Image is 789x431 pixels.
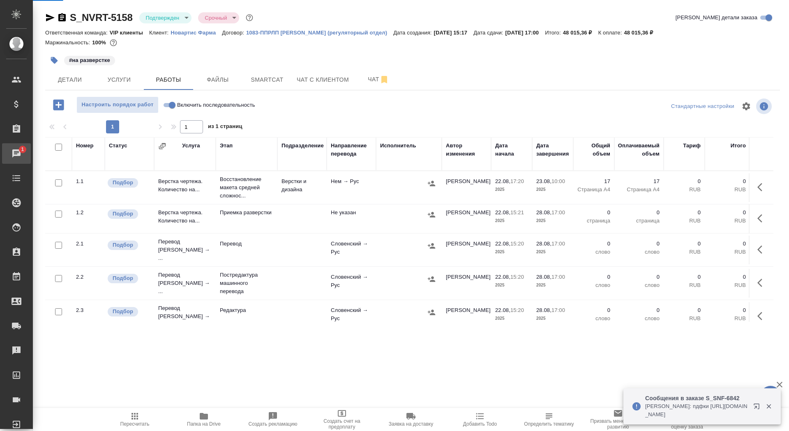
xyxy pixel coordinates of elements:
a: 1083-ППРЛП [PERSON_NAME] (регуляторный отдел) [246,29,393,36]
p: 22.08, [495,274,510,280]
a: Новартис Фарма [171,29,222,36]
button: Добавить тэг [45,51,63,69]
p: 1083-ППРЛП [PERSON_NAME] (регуляторный отдел) [246,30,393,36]
div: Направление перевода [331,142,372,158]
button: Подтвержден [143,14,182,21]
p: 2025 [536,281,569,289]
p: Дата создания: [393,30,434,36]
span: Настроить таблицу [736,96,756,116]
p: VIP клиенты [110,30,149,36]
td: [PERSON_NAME] [442,236,491,264]
p: 22.08, [495,178,510,184]
p: 2025 [536,217,569,225]
button: Срочный [202,14,229,21]
button: 🙏 [760,386,781,406]
button: Заявка на доставку [376,408,445,431]
p: страница [618,217,660,225]
p: 0 [668,240,701,248]
p: Подбор [113,274,133,282]
p: К оплате: [598,30,624,36]
button: Создать рекламацию [238,408,307,431]
p: 2025 [536,248,569,256]
p: Подбор [113,179,133,187]
button: Здесь прячутся важные кнопки [752,306,772,326]
div: Общий объем [577,142,610,158]
p: 17:00 [551,307,565,313]
p: 2025 [536,314,569,323]
div: Подразделение [281,142,324,150]
td: Нем → Рус [327,173,376,202]
span: из 1 страниц [208,122,242,133]
span: Пересчитать [120,421,150,427]
p: Договор: [222,30,246,36]
span: Детали [50,75,90,85]
span: Папка на Drive [187,421,221,427]
p: Дата сдачи: [473,30,505,36]
p: Постредактура машинного перевода [220,271,273,296]
div: Услуга [182,142,200,150]
p: 2025 [495,314,528,323]
p: 22.08, [495,209,510,215]
td: [PERSON_NAME] [442,204,491,233]
p: 17 [618,177,660,186]
p: Новартис Фарма [171,30,222,36]
button: 0.00 RUB; [108,37,119,48]
div: 1.2 [76,209,101,217]
div: Можно подбирать исполнителей [107,209,150,220]
button: Назначить [425,306,438,319]
div: Можно подбирать исполнителей [107,177,150,188]
p: RUB [709,186,746,194]
div: 2.3 [76,306,101,314]
span: Настроить порядок работ [81,100,154,110]
button: Сгруппировать [158,142,166,150]
p: 15:21 [510,209,524,215]
div: 2.1 [76,240,101,248]
span: Заявка на доставку [389,421,433,427]
p: [PERSON_NAME]: пдфки [URL][DOMAIN_NAME] [645,402,748,419]
span: Чат [359,74,398,85]
p: 2025 [536,186,569,194]
p: 0 [668,177,701,186]
button: Закрыть [760,403,777,410]
td: Перевод [PERSON_NAME] → ... [154,234,216,266]
span: Создать рекламацию [249,421,298,427]
p: RUB [668,281,701,289]
p: Восстановление макета средней сложнос... [220,175,273,200]
span: Создать счет на предоплату [312,418,371,430]
p: Страница А4 [577,186,610,194]
p: Подбор [113,210,133,218]
td: Не указан [327,204,376,233]
p: Подбор [113,241,133,249]
div: 1.1 [76,177,101,186]
td: Словенский → Рус [327,302,376,331]
p: 2025 [495,248,528,256]
div: Можно подбирать исполнителей [107,240,150,251]
div: Тариф [683,142,701,150]
p: слово [618,314,660,323]
p: Редактура [220,306,273,314]
p: Перевод [220,240,273,248]
p: слово [577,314,610,323]
p: 23.08, [536,178,551,184]
p: RUB [709,314,746,323]
p: 0 [709,209,746,217]
p: 0 [618,209,660,217]
td: Перевод [PERSON_NAME] → ... [154,267,216,300]
p: 17:00 [551,241,565,247]
div: Можно подбирать исполнителей [107,306,150,317]
p: 0 [618,240,660,248]
p: 17:00 [551,274,565,280]
p: #на разверстке [69,56,110,64]
p: 0 [668,306,701,314]
span: Smartcat [247,75,287,85]
p: Сообщения в заказе S_SNF-6842 [645,394,748,402]
div: Итого [731,142,746,150]
p: 2025 [495,217,528,225]
div: Дата начала [495,142,528,158]
p: 17:00 [551,209,565,215]
span: 1 [16,145,29,154]
button: Здесь прячутся важные кнопки [752,273,772,293]
div: Автор изменения [446,142,487,158]
button: Папка на Drive [169,408,238,431]
p: RUB [668,186,701,194]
